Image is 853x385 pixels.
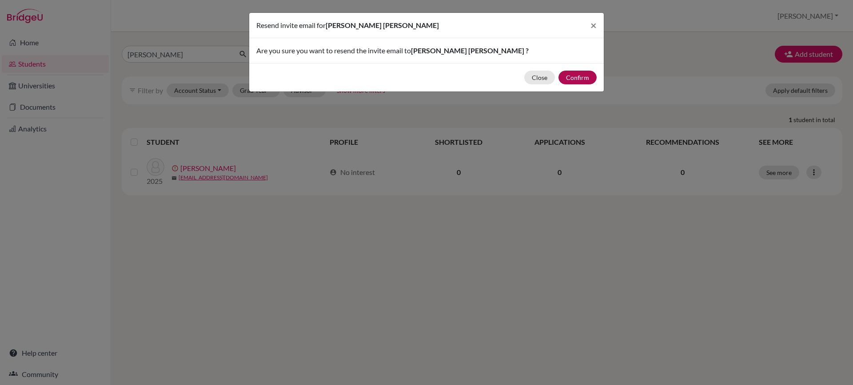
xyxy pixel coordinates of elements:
[590,19,597,32] span: ×
[524,71,555,84] button: Close
[411,46,529,55] span: [PERSON_NAME] [PERSON_NAME] ?
[256,21,326,29] span: Resend invite email for
[326,21,439,29] span: [PERSON_NAME] [PERSON_NAME]
[256,45,597,56] p: Are you sure you want to resend the invite email to
[583,13,604,38] button: Close
[558,71,597,84] button: Confirm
